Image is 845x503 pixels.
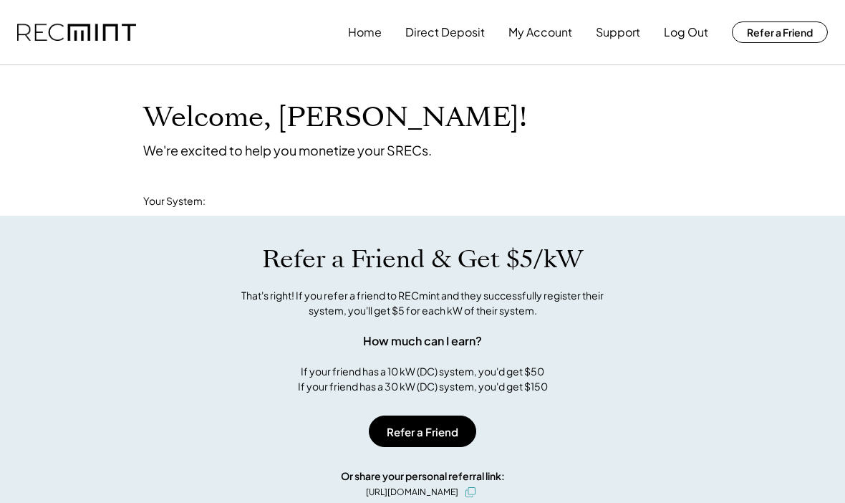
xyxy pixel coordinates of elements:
button: Refer a Friend [732,21,828,43]
h1: Refer a Friend & Get $5/kW [262,244,583,274]
div: How much can I earn? [363,332,482,350]
div: Your System: [143,194,206,209]
button: Support [596,18,640,47]
div: That's right! If you refer a friend to RECmint and they successfully register their system, you'l... [226,288,619,318]
button: Direct Deposit [405,18,485,47]
img: recmint-logotype%403x.png [17,24,136,42]
button: Log Out [664,18,708,47]
div: Or share your personal referral link: [341,469,505,484]
button: click to copy [462,484,479,501]
div: We're excited to help you monetize your SRECs. [143,142,432,158]
div: [URL][DOMAIN_NAME] [366,486,458,499]
div: If your friend has a 10 kW (DC) system, you'd get $50 If your friend has a 30 kW (DC) system, you... [298,364,548,394]
button: Refer a Friend [369,416,476,447]
button: Home [348,18,382,47]
button: My Account [508,18,572,47]
h1: Welcome, [PERSON_NAME]! [143,101,527,135]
